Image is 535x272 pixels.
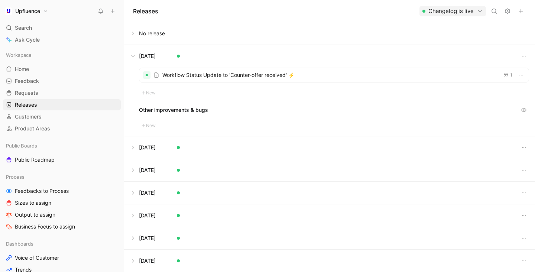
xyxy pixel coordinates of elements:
a: Output to assign [3,209,121,220]
div: Public Boards [3,140,121,151]
span: Dashboards [6,240,33,247]
div: Public BoardsPublic Roadmap [3,140,121,165]
span: 1 [510,73,512,77]
span: Output to assign [15,211,55,218]
span: Business Focus to assign [15,223,75,230]
a: Home [3,64,121,75]
span: Voice of Customer [15,254,59,262]
h1: Releases [133,7,158,16]
a: Public Roadmap [3,154,121,165]
div: Process [3,171,121,182]
a: Releases [3,99,121,110]
a: Customers [3,111,121,122]
span: Ask Cycle [15,35,40,44]
a: Feedback [3,75,121,87]
img: Upfluence [5,7,12,15]
span: Releases [15,101,37,109]
span: Home [15,65,29,73]
div: ProcessFeedbacks to ProcessSizes to assignOutput to assignBusiness Focus to assign [3,171,121,232]
span: Product Areas [15,125,50,132]
button: Changelog is live [419,6,486,16]
button: New [139,121,158,130]
a: Business Focus to assign [3,221,121,232]
button: New [139,88,158,97]
div: Dashboards [3,238,121,249]
a: Requests [3,87,121,98]
span: Search [15,23,32,32]
a: Feedbacks to Process [3,185,121,197]
a: Voice of Customer [3,252,121,263]
span: Workspace [6,51,32,59]
a: Product Areas [3,123,121,134]
button: UpfluenceUpfluence [3,6,50,16]
span: Feedback [15,77,39,85]
div: Other improvements & bugs [139,105,529,115]
span: Requests [15,89,38,97]
a: Ask Cycle [3,34,121,45]
span: Customers [15,113,42,120]
span: Public Roadmap [15,156,55,163]
span: Feedbacks to Process [15,187,69,195]
a: Sizes to assign [3,197,121,208]
div: Search [3,22,121,33]
span: Sizes to assign [15,199,51,207]
h1: Upfluence [15,8,40,14]
div: Workspace [3,49,121,61]
button: 1 [502,71,514,79]
span: Public Boards [6,142,37,149]
span: Process [6,173,25,181]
